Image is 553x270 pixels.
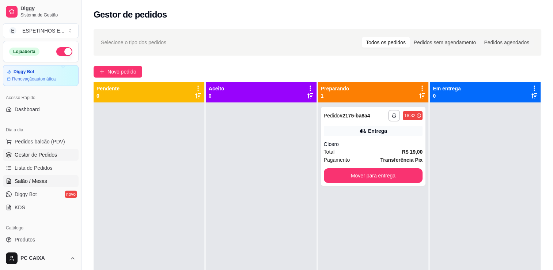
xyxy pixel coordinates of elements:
[321,85,349,92] p: Preparando
[3,222,79,234] div: Catálogo
[3,149,79,161] a: Gestor de Pedidos
[96,85,120,92] p: Pendente
[94,9,167,20] h2: Gestor de pedidos
[20,5,76,12] span: Diggy
[3,175,79,187] a: Salão / Mesas
[101,38,166,46] span: Selecione o tipo dos pedidos
[3,104,79,115] a: Dashboard
[433,85,461,92] p: Em entrega
[324,156,350,164] span: Pagamento
[3,234,79,245] a: Produtos
[380,157,423,163] strong: Transferência Pix
[362,37,410,48] div: Todos os pedidos
[3,23,79,38] button: Select a team
[324,168,423,183] button: Mover para entrega
[9,27,16,34] span: E
[3,202,79,213] a: KDS
[20,12,76,18] span: Sistema de Gestão
[3,65,79,86] a: Diggy BotRenovaçãoautomática
[3,162,79,174] a: Lista de Pedidos
[209,85,224,92] p: Aceito
[3,92,79,104] div: Acesso Rápido
[209,92,224,100] p: 0
[99,69,105,74] span: plus
[410,37,480,48] div: Pedidos sem agendamento
[15,204,25,211] span: KDS
[14,69,34,75] article: Diggy Bot
[15,236,35,243] span: Produtos
[15,191,37,198] span: Diggy Bot
[94,66,142,78] button: Novo pedido
[12,76,56,82] article: Renovação automática
[402,149,423,155] strong: R$ 19,00
[15,151,57,158] span: Gestor de Pedidos
[368,127,387,135] div: Entrega
[340,113,370,119] strong: # 2175-ba8a4
[404,113,415,119] div: 18:32
[433,92,461,100] p: 0
[15,106,40,113] span: Dashboard
[3,188,79,200] a: Diggy Botnovo
[324,148,335,156] span: Total
[324,113,340,119] span: Pedido
[3,124,79,136] div: Dia a dia
[20,255,67,262] span: PC CAIXA
[321,92,349,100] p: 1
[107,68,136,76] span: Novo pedido
[96,92,120,100] p: 0
[3,250,79,267] button: PC CAIXA
[3,3,79,20] a: DiggySistema de Gestão
[324,140,423,148] div: Cícero
[9,48,39,56] div: Loja aberta
[15,138,65,145] span: Pedidos balcão (PDV)
[22,27,64,34] div: ESPETINHOS E ...
[3,136,79,147] button: Pedidos balcão (PDV)
[15,177,47,185] span: Salão / Mesas
[15,164,53,172] span: Lista de Pedidos
[480,37,533,48] div: Pedidos agendados
[56,47,72,56] button: Alterar Status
